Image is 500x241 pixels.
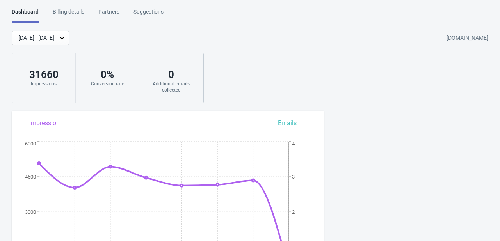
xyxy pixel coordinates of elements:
tspan: 4 [292,141,295,147]
tspan: 3 [292,174,295,180]
div: [DOMAIN_NAME] [447,31,488,45]
div: Conversion rate [84,81,131,87]
tspan: 2 [292,209,295,215]
div: 31660 [20,68,68,81]
div: Suggestions [133,8,164,21]
div: 0 % [84,68,131,81]
iframe: chat widget [352,105,492,206]
tspan: 4500 [25,174,36,180]
div: Additional emails collected [147,81,195,93]
tspan: 6000 [25,141,36,147]
div: Dashboard [12,8,39,23]
iframe: chat widget [467,210,492,233]
div: Impressions [20,81,68,87]
div: Billing details [53,8,84,21]
div: 0 [147,68,195,81]
div: [DATE] - [DATE] [18,34,54,42]
tspan: 3000 [25,209,36,215]
div: Partners [98,8,119,21]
